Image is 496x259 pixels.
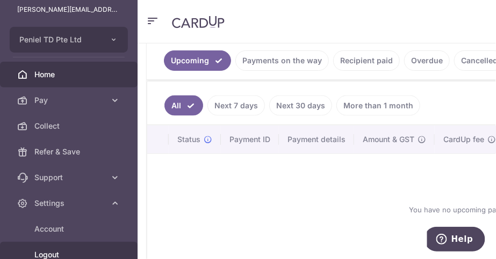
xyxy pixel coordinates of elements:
a: Next 7 days [207,95,265,116]
span: Account [34,224,105,234]
span: Pay [34,95,105,106]
img: CardUp [172,16,225,28]
button: Peniel TD Pte Ltd [10,27,128,53]
th: Payment details [279,125,354,153]
span: CardUp fee [443,134,484,145]
a: Next 30 days [269,95,332,116]
span: Amount & GST [363,134,414,145]
a: All [164,95,203,116]
a: Recipient paid [333,50,400,71]
span: Status [177,134,200,145]
span: Settings [34,198,105,209]
th: Payment ID [221,125,279,153]
span: Refer & Save [34,146,105,157]
span: Collect [34,121,105,131]
iframe: Opens a widget where you can find more information [427,227,485,254]
a: Payments on the way [235,50,329,71]
span: Home [34,69,105,80]
a: Upcoming [164,50,231,71]
span: Support [34,172,105,183]
p: [PERSON_NAME][EMAIL_ADDRESS][PERSON_NAME][DOMAIN_NAME] [17,4,120,15]
span: Peniel TD Pte Ltd [19,34,99,45]
a: Overdue [404,50,450,71]
a: More than 1 month [336,95,420,116]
